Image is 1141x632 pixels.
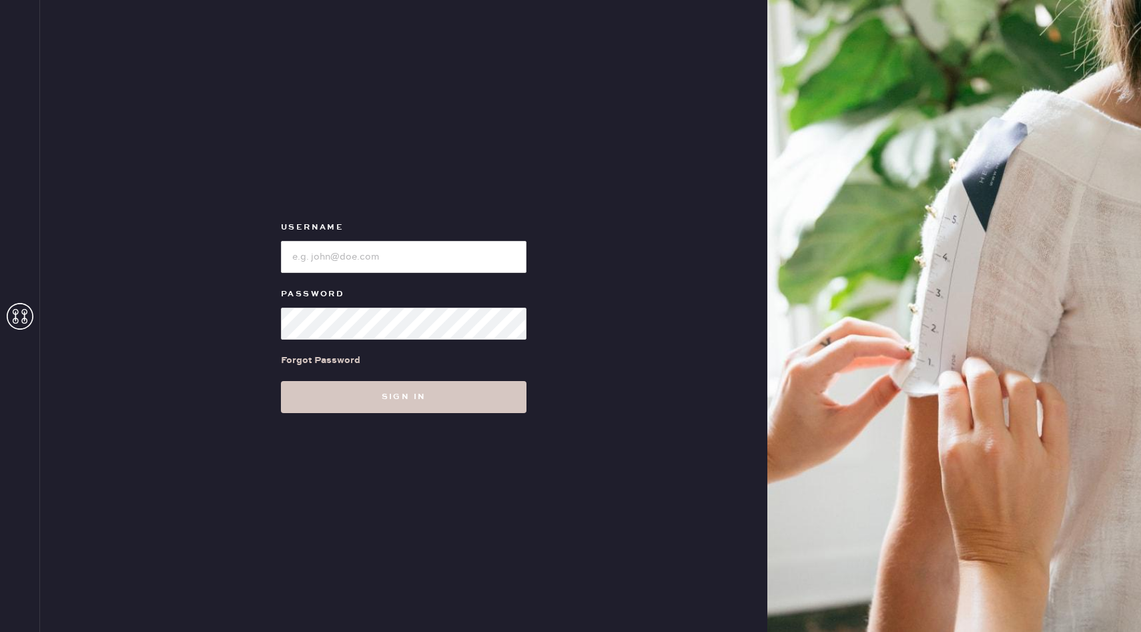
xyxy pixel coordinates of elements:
[281,340,360,381] a: Forgot Password
[281,241,526,273] input: e.g. john@doe.com
[281,286,526,302] label: Password
[281,381,526,413] button: Sign in
[281,220,526,236] label: Username
[281,353,360,368] div: Forgot Password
